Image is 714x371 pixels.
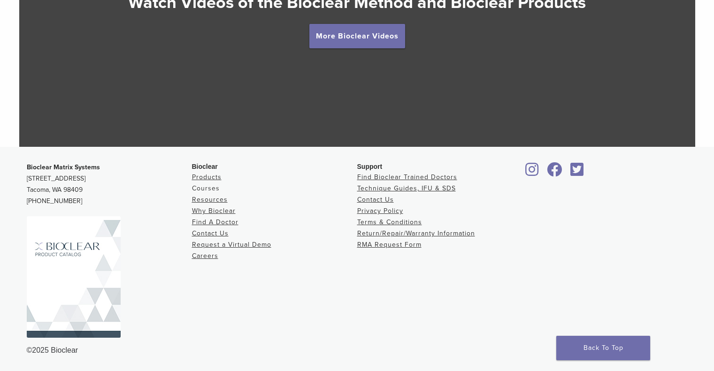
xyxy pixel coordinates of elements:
a: Bioclear [522,168,542,177]
a: Contact Us [192,229,229,237]
img: Bioclear [27,216,121,338]
a: Resources [192,196,228,204]
a: More Bioclear Videos [309,24,405,48]
strong: Bioclear Matrix Systems [27,163,100,171]
a: Find A Doctor [192,218,238,226]
span: Support [357,163,383,170]
a: Careers [192,252,218,260]
a: Contact Us [357,196,394,204]
a: RMA Request Form [357,241,422,249]
a: Back To Top [556,336,650,360]
div: ©2025 Bioclear [27,345,688,356]
a: Return/Repair/Warranty Information [357,229,475,237]
a: Privacy Policy [357,207,403,215]
a: Bioclear [568,168,587,177]
span: Bioclear [192,163,218,170]
a: Courses [192,184,220,192]
p: [STREET_ADDRESS] Tacoma, WA 98409 [PHONE_NUMBER] [27,162,192,207]
a: Why Bioclear [192,207,236,215]
a: Technique Guides, IFU & SDS [357,184,456,192]
a: Request a Virtual Demo [192,241,271,249]
a: Terms & Conditions [357,218,422,226]
a: Bioclear [544,168,566,177]
a: Find Bioclear Trained Doctors [357,173,457,181]
a: Products [192,173,222,181]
